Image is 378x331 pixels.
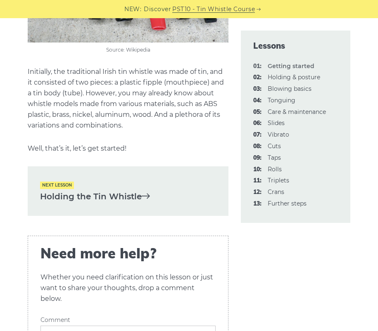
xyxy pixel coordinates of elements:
[268,119,285,127] a: 06:Slides
[28,46,228,54] figcaption: Source: Wikipedia
[268,165,282,173] a: 10:Rolls
[253,84,262,94] span: 03:
[40,317,216,324] label: Comment
[253,187,262,197] span: 12:
[268,131,289,138] a: 07:Vibrato
[253,118,262,128] span: 06:
[268,73,320,81] a: 02:Holding & posture
[253,176,262,186] span: 11:
[40,190,216,203] a: Holding the Tin Whistle
[268,108,326,116] a: 05:Care & maintenance
[40,182,74,189] span: Next lesson
[253,107,262,117] span: 05:
[268,200,307,207] a: 13:Further steps
[40,245,216,262] span: Need more help?
[268,62,314,70] strong: Getting started
[28,66,228,131] p: Initially, the traditional Irish tin whistle was made of tin, and it consisted of two pieces: a p...
[253,153,262,163] span: 09:
[253,96,262,106] span: 04:
[268,97,295,104] a: 04:Tonguing
[268,188,284,196] a: 12:Crans
[124,5,141,14] span: NEW:
[268,177,289,184] a: 11:Triplets
[253,142,262,151] span: 08:
[28,143,228,154] p: Well, that’s it, let’s get started!
[268,85,311,92] a: 03:Blowing basics
[144,5,171,14] span: Discover
[172,5,255,14] a: PST10 - Tin Whistle Course
[253,130,262,140] span: 07:
[253,40,338,52] span: Lessons
[253,73,262,83] span: 02:
[253,61,262,71] span: 01:
[253,165,262,175] span: 10:
[268,142,281,150] a: 08:Cuts
[253,199,262,209] span: 13:
[268,154,281,161] a: 09:Taps
[40,272,216,304] p: Whether you need clarification on this lesson or just want to share your thoughts, drop a comment...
